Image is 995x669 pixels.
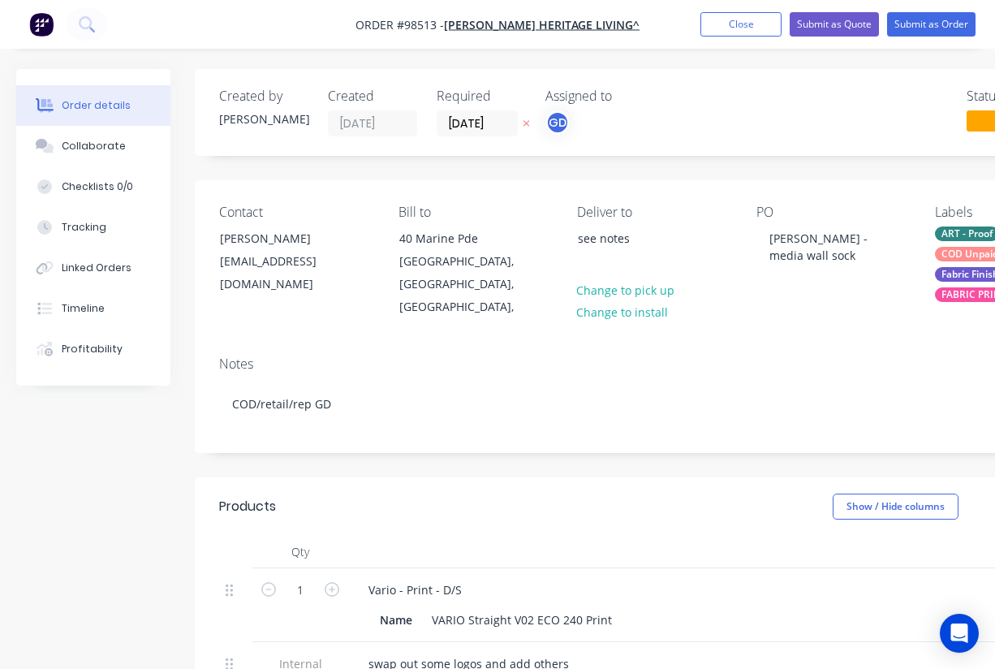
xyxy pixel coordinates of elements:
[355,17,444,32] span: Order #98513 -
[62,342,123,356] div: Profitability
[399,250,534,318] div: [GEOGRAPHIC_DATA], [GEOGRAPHIC_DATA], [GEOGRAPHIC_DATA],
[219,110,308,127] div: [PERSON_NAME]
[425,608,618,632] div: VARIO Straight V02 ECO 240 Print
[328,88,417,104] div: Created
[399,227,534,250] div: 40 Marine Pde
[355,578,475,602] div: Vario - Print - D/S
[444,17,640,32] a: [PERSON_NAME] Heritage Living^
[386,227,548,319] div: 40 Marine Pde[GEOGRAPHIC_DATA], [GEOGRAPHIC_DATA], [GEOGRAPHIC_DATA],
[220,250,355,296] div: [EMAIL_ADDRESS][DOMAIN_NAME]
[62,179,133,194] div: Checklists 0/0
[16,126,170,166] button: Collaborate
[700,12,782,37] button: Close
[545,110,570,135] button: GD
[29,12,54,37] img: Factory
[219,88,308,104] div: Created by
[564,227,726,278] div: see notes
[252,536,349,568] div: Qty
[833,494,958,520] button: Show / Hide columns
[16,85,170,126] button: Order details
[16,288,170,329] button: Timeline
[545,88,708,104] div: Assigned to
[437,88,526,104] div: Required
[398,205,552,220] div: Bill to
[940,614,979,653] div: Open Intercom Messenger
[577,205,730,220] div: Deliver to
[16,166,170,207] button: Checklists 0/0
[578,227,713,250] div: see notes
[62,98,131,113] div: Order details
[62,261,131,275] div: Linked Orders
[373,608,419,632] div: Name
[16,329,170,369] button: Profitability
[219,205,373,220] div: Contact
[219,497,276,516] div: Products
[16,207,170,248] button: Tracking
[206,227,368,296] div: [PERSON_NAME][EMAIL_ADDRESS][DOMAIN_NAME]
[220,227,355,250] div: [PERSON_NAME]
[756,205,910,220] div: PO
[568,301,677,323] button: Change to install
[756,227,910,267] div: [PERSON_NAME] - media wall sock
[887,12,976,37] button: Submit as Order
[62,220,106,235] div: Tracking
[62,139,126,153] div: Collaborate
[16,248,170,288] button: Linked Orders
[62,301,105,316] div: Timeline
[790,12,879,37] button: Submit as Quote
[568,278,683,300] button: Change to pick up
